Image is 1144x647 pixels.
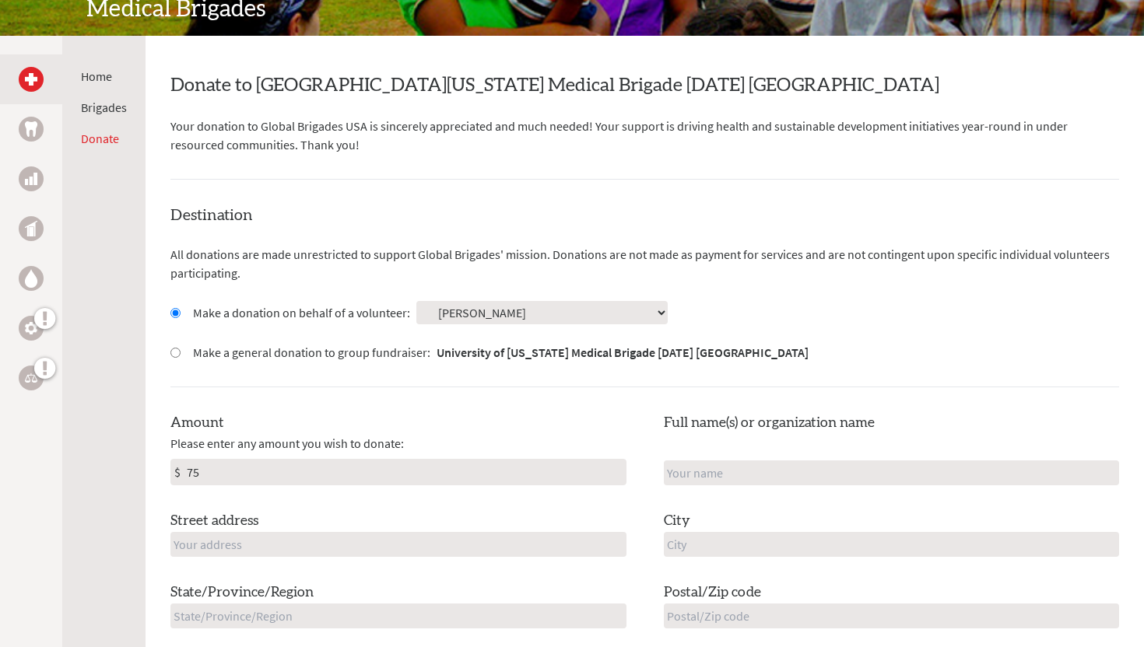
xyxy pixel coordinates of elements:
[170,245,1119,282] p: All donations are made unrestricted to support Global Brigades' mission. Donations are not made a...
[81,98,127,117] li: Brigades
[25,73,37,86] img: Medical
[19,117,44,142] a: Dental
[664,582,761,603] label: Postal/Zip code
[664,412,875,434] label: Full name(s) or organization name
[664,532,1120,557] input: City
[170,603,626,628] input: State/Province/Region
[25,221,37,236] img: Public Health
[25,121,37,136] img: Dental
[19,316,44,341] a: Engineering
[184,460,626,484] input: Enter Amount
[170,582,314,603] label: State/Province/Region
[437,344,809,360] strong: University of [US_STATE] Medical Brigade [DATE] [GEOGRAPHIC_DATA]
[170,510,258,532] label: Street address
[81,67,127,86] li: Home
[81,129,127,148] li: Donate
[25,322,37,334] img: Engineering
[193,343,809,362] label: Make a general donation to group fundraiser:
[170,117,1119,154] p: Your donation to Global Brigades USA is sincerely appreciated and much needed! Your support is dr...
[19,365,44,390] a: Legal Empowerment
[81,68,112,84] a: Home
[25,269,37,287] img: Water
[664,510,690,532] label: City
[19,216,44,241] a: Public Health
[170,73,1119,98] h2: Donate to [GEOGRAPHIC_DATA][US_STATE] Medical Brigade [DATE] [GEOGRAPHIC_DATA]
[170,532,626,557] input: Your address
[19,166,44,191] a: Business
[664,460,1120,485] input: Your name
[171,460,184,484] div: $
[19,266,44,291] a: Water
[81,131,119,146] a: Donate
[170,412,224,434] label: Amount
[25,373,37,383] img: Legal Empowerment
[170,434,404,453] span: Please enter any amount you wish to donate:
[170,205,1119,226] h4: Destination
[193,303,410,322] label: Make a donation on behalf of a volunteer:
[19,67,44,92] a: Medical
[664,603,1120,628] input: Postal/Zip code
[25,173,37,185] img: Business
[81,100,127,115] a: Brigades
